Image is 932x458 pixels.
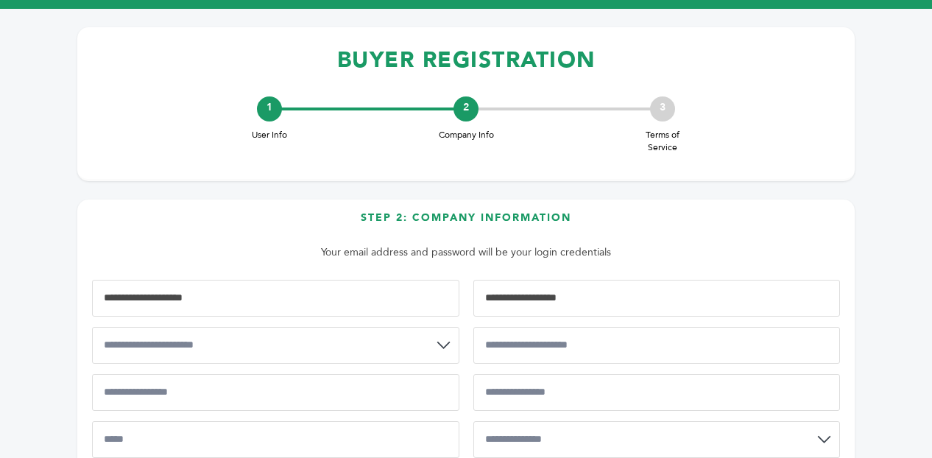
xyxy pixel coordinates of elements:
input: Street Address 2 [473,374,841,411]
input: Business Name/Company Legal Name* [92,280,459,317]
span: Terms of Service [633,129,692,154]
div: 1 [257,96,282,121]
input: City* [92,421,459,458]
span: User Info [240,129,299,141]
input: Business Tax ID/EIN [473,280,841,317]
div: 3 [650,96,675,121]
div: 2 [453,96,479,121]
input: Street Address 1* [92,374,459,411]
span: Company Info [437,129,495,141]
h3: Step 2: Company Information [92,211,840,236]
input: Business Phone Number* [473,327,841,364]
h1: BUYER REGISTRATION [92,38,840,82]
p: Your email address and password will be your login credentials [99,244,833,261]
